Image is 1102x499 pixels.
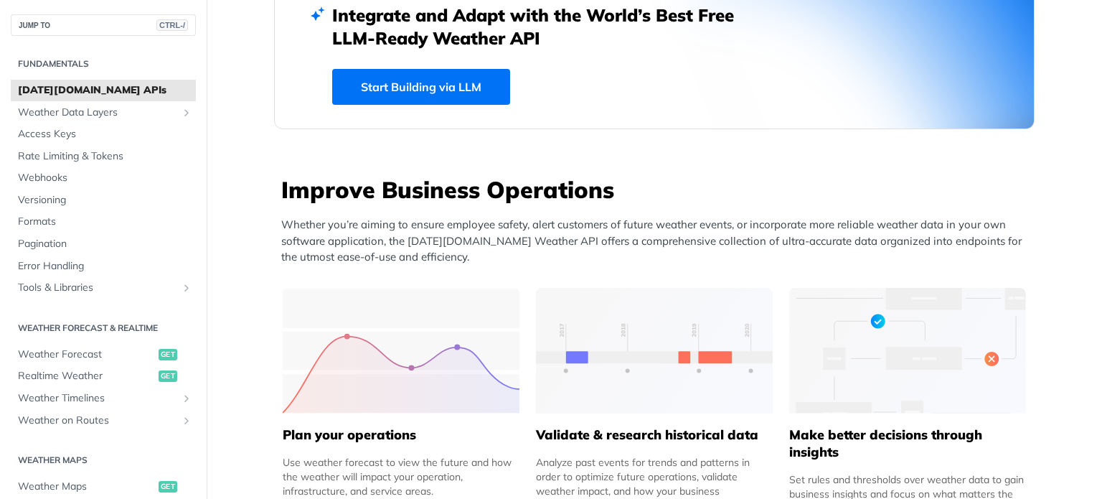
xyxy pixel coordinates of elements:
img: 39565e8-group-4962x.svg [283,288,519,414]
button: Show subpages for Weather Timelines [181,393,192,404]
h5: Make better decisions through insights [789,426,1026,461]
span: CTRL-/ [156,19,188,31]
span: Weather Forecast [18,348,155,362]
a: Weather TimelinesShow subpages for Weather Timelines [11,388,196,409]
span: Realtime Weather [18,369,155,383]
a: Error Handling [11,256,196,277]
span: get [159,370,177,382]
span: get [159,349,177,360]
span: Weather on Routes [18,414,177,428]
button: Show subpages for Weather on Routes [181,415,192,426]
span: Weather Timelines [18,391,177,406]
span: Versioning [18,193,192,207]
button: Show subpages for Weather Data Layers [181,107,192,118]
span: Tools & Libraries [18,281,177,295]
a: Pagination [11,233,196,255]
span: Access Keys [18,127,192,141]
span: Rate Limiting & Tokens [18,149,192,164]
img: 13d7ca0-group-496-2.svg [536,288,773,414]
h2: Weather Maps [11,454,196,467]
h5: Validate & research historical data [536,426,773,444]
a: Access Keys [11,123,196,145]
h2: Weather Forecast & realtime [11,322,196,335]
a: Weather Forecastget [11,344,196,365]
a: Weather Data LayersShow subpages for Weather Data Layers [11,102,196,123]
h5: Plan your operations [283,426,519,444]
a: Rate Limiting & Tokens [11,146,196,167]
h2: Fundamentals [11,57,196,70]
span: get [159,481,177,493]
a: Start Building via LLM [332,69,510,105]
a: Formats [11,211,196,233]
img: a22d113-group-496-32x.svg [789,288,1026,414]
a: Webhooks [11,167,196,189]
div: Use weather forecast to view the future and how the weather will impact your operation, infrastru... [283,455,519,498]
a: Realtime Weatherget [11,365,196,387]
span: Error Handling [18,259,192,274]
a: Weather Mapsget [11,476,196,498]
h3: Improve Business Operations [281,174,1035,205]
a: [DATE][DOMAIN_NAME] APIs [11,80,196,101]
a: Versioning [11,190,196,211]
span: Pagination [18,237,192,251]
span: Formats [18,215,192,229]
a: Tools & LibrariesShow subpages for Tools & Libraries [11,277,196,299]
span: Weather Data Layers [18,106,177,120]
p: Whether you’re aiming to ensure employee safety, alert customers of future weather events, or inc... [281,217,1035,266]
h2: Integrate and Adapt with the World’s Best Free LLM-Ready Weather API [332,4,755,50]
span: Webhooks [18,171,192,185]
button: JUMP TOCTRL-/ [11,14,196,36]
button: Show subpages for Tools & Libraries [181,282,192,294]
span: Weather Maps [18,480,155,494]
span: [DATE][DOMAIN_NAME] APIs [18,83,192,98]
a: Weather on RoutesShow subpages for Weather on Routes [11,410,196,432]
